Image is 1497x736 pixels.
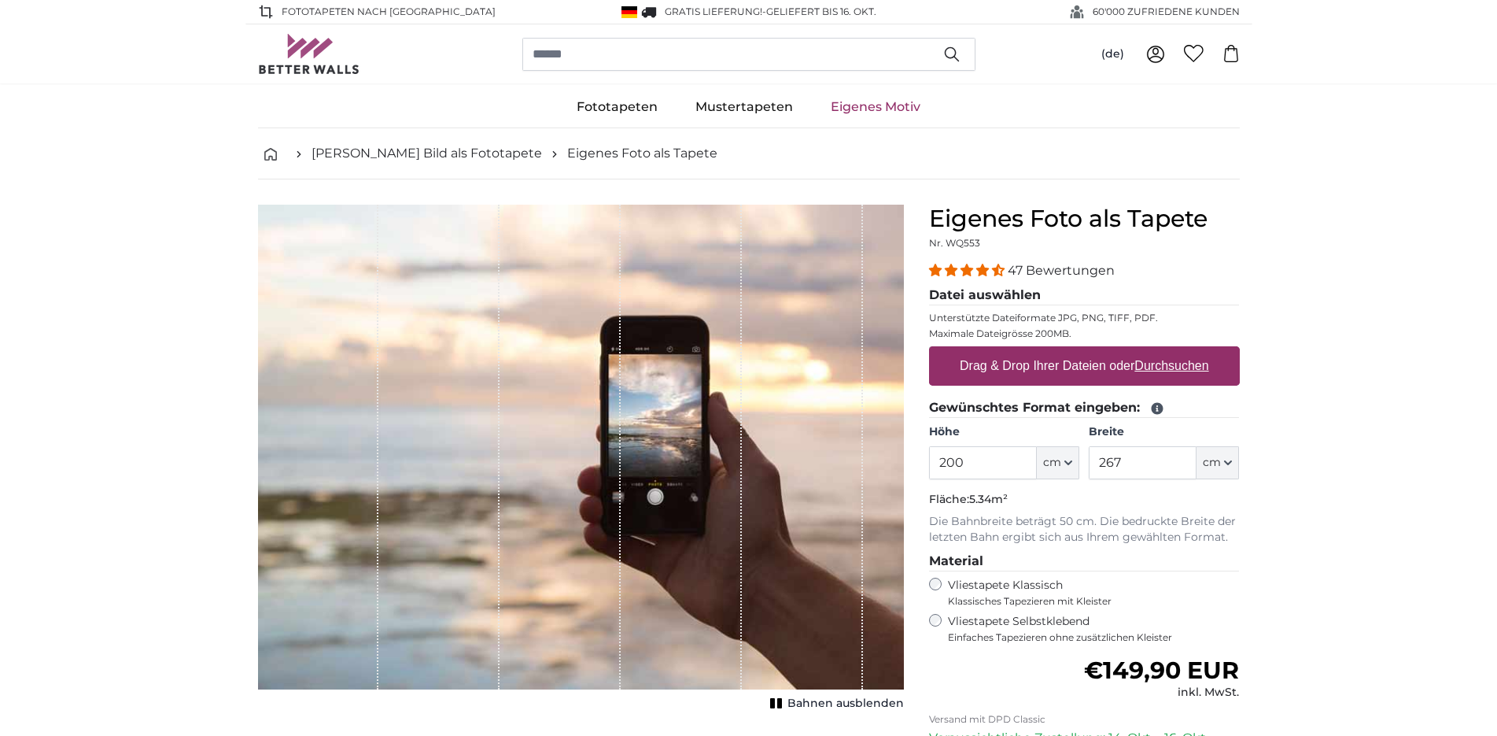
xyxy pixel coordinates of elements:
[929,286,1240,305] legend: Datei auswählen
[948,595,1226,608] span: Klassisches Tapezieren mit Kleister
[1043,455,1061,471] span: cm
[948,631,1240,644] span: Einfaches Tapezieren ohne zusätzlichen Kleister
[1084,656,1239,685] span: €149,90 EUR
[762,6,876,17] span: -
[969,492,1008,506] span: 5.34m²
[929,263,1008,278] span: 4.38 stars
[812,87,939,128] a: Eigenes Motiv
[787,696,904,712] span: Bahnen ausblenden
[948,614,1240,644] label: Vliestapete Selbstklebend
[929,205,1240,233] h1: Eigenes Foto als Tapete
[953,350,1215,382] label: Drag & Drop Ihrer Dateien oder
[258,205,904,715] div: 1 of 1
[766,6,876,17] span: Geliefert bis 16. Okt.
[258,128,1240,179] nav: breadcrumbs
[621,6,637,18] img: Deutschland
[558,87,677,128] a: Fototapeten
[929,327,1240,340] p: Maximale Dateigrösse 200MB.
[282,5,496,19] span: Fototapeten nach [GEOGRAPHIC_DATA]
[929,514,1240,546] p: Die Bahnbreite beträgt 50 cm. Die bedruckte Breite der letzten Bahn ergibt sich aus Ihrem gewählt...
[1089,40,1137,68] button: (de)
[1084,685,1239,701] div: inkl. MwSt.
[948,578,1226,608] label: Vliestapete Klassisch
[1089,424,1239,440] label: Breite
[1203,455,1221,471] span: cm
[258,34,360,74] img: Betterwalls
[1196,446,1239,479] button: cm
[929,713,1240,726] p: Versand mit DPD Classic
[929,237,980,249] span: Nr. WQ553
[929,398,1240,418] legend: Gewünschtes Format eingeben:
[567,144,717,163] a: Eigenes Foto als Tapete
[929,492,1240,508] p: Fläche:
[677,87,812,128] a: Mustertapeten
[1037,446,1079,479] button: cm
[1134,359,1208,372] u: Durchsuchen
[765,693,904,715] button: Bahnen ausblenden
[929,552,1240,571] legend: Material
[312,144,542,163] a: [PERSON_NAME] Bild als Fototapete
[1093,5,1240,19] span: 60'000 ZUFRIEDENE KUNDEN
[929,424,1079,440] label: Höhe
[665,6,762,17] span: GRATIS Lieferung!
[1008,263,1115,278] span: 47 Bewertungen
[929,312,1240,324] p: Unterstützte Dateiformate JPG, PNG, TIFF, PDF.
